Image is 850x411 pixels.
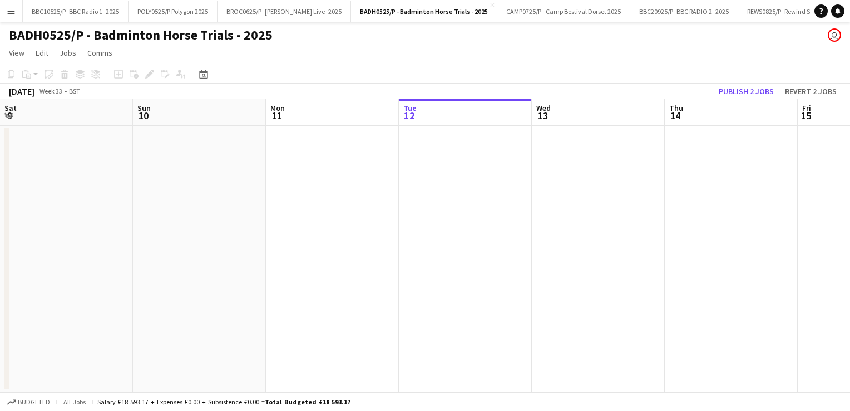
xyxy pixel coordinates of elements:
[218,1,351,22] button: BROC0625/P- [PERSON_NAME] Live- 2025
[802,103,811,113] span: Fri
[828,28,841,42] app-user-avatar: Grace Shorten
[83,46,117,60] a: Comms
[9,48,24,58] span: View
[97,398,350,406] div: Salary £18 593.17 + Expenses £0.00 + Subsistence £0.00 =
[402,109,417,122] span: 12
[69,87,80,95] div: BST
[269,109,285,122] span: 11
[137,103,151,113] span: Sun
[23,1,129,22] button: BBC10525/P- BBC Radio 1- 2025
[403,103,417,113] span: Tue
[714,84,778,99] button: Publish 2 jobs
[497,1,630,22] button: CAMP0725/P - Camp Bestival Dorset 2025
[18,398,50,406] span: Budgeted
[780,84,841,99] button: Revert 2 jobs
[536,103,551,113] span: Wed
[36,48,48,58] span: Edit
[800,109,811,122] span: 15
[630,1,738,22] button: BBC20925/P- BBC RADIO 2- 2025
[9,27,273,43] h1: BADH0525/P - Badminton Horse Trials - 2025
[9,86,34,97] div: [DATE]
[6,396,52,408] button: Budgeted
[668,109,683,122] span: 14
[60,48,76,58] span: Jobs
[3,109,17,122] span: 9
[669,103,683,113] span: Thu
[270,103,285,113] span: Mon
[129,1,218,22] button: POLY0525/P Polygon 2025
[738,1,849,22] button: REWS0825/P- Rewind South- 2025
[535,109,551,122] span: 13
[55,46,81,60] a: Jobs
[4,46,29,60] a: View
[4,103,17,113] span: Sat
[31,46,53,60] a: Edit
[265,398,350,406] span: Total Budgeted £18 593.17
[37,87,65,95] span: Week 33
[351,1,497,22] button: BADH0525/P - Badminton Horse Trials - 2025
[87,48,112,58] span: Comms
[136,109,151,122] span: 10
[61,398,88,406] span: All jobs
